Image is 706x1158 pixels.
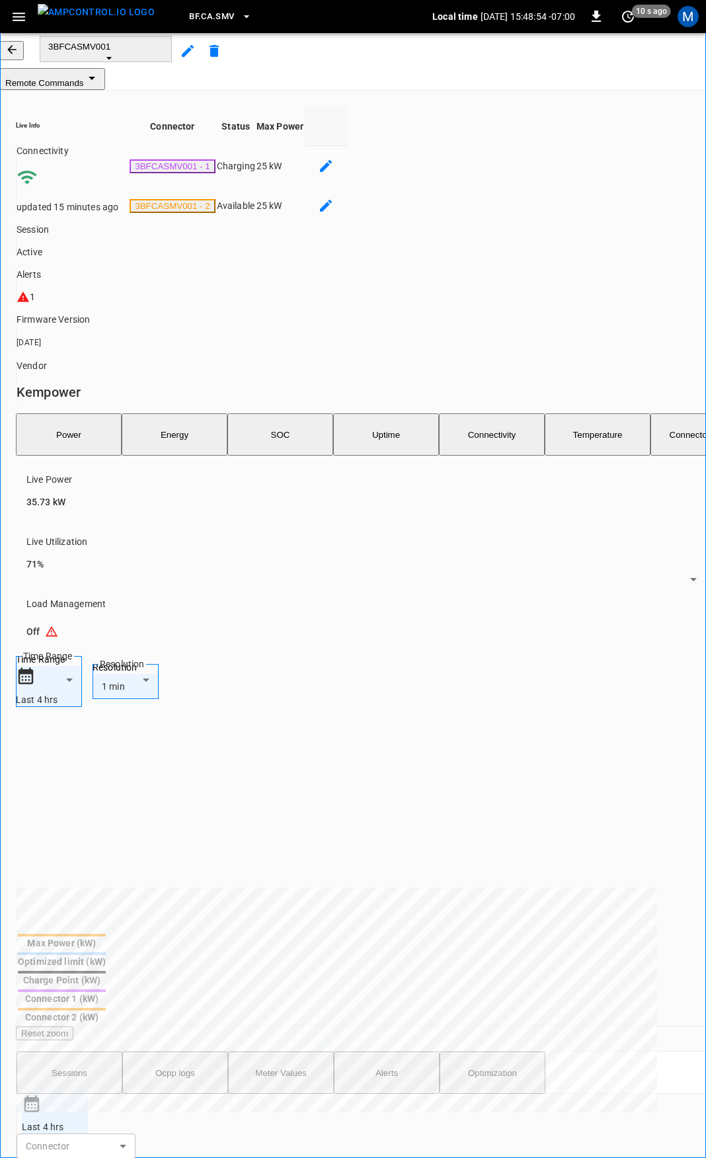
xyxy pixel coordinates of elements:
[38,4,155,21] img: ampcontrol.io logo
[216,146,256,186] td: Charging
[16,693,82,707] div: Last 4 hrs
[17,245,118,259] p: Active
[129,106,348,226] table: connector table
[16,653,82,666] label: Time Range
[130,199,215,213] button: 3BFCASMV001 - 2
[17,223,118,236] p: Session
[17,268,118,281] p: Alerts
[439,413,545,456] button: Connectivity
[48,42,163,52] span: 3BFCASMV001
[256,106,304,146] th: Max Power
[227,413,333,456] button: SOC
[481,10,575,23] p: [DATE] 15:48:54 -07:00
[256,146,304,186] td: 25 kW
[333,413,439,456] button: Uptime
[17,359,118,372] p: Vendor
[256,186,304,226] td: 25 kW
[22,1120,88,1134] div: Last 4 hrs
[130,159,215,173] button: 3BFCASMV001 - 1
[40,36,172,62] button: 3BFCASMV001
[216,186,256,226] td: Available
[93,661,159,674] label: Resolution
[30,290,35,304] div: 1
[632,5,671,18] span: 10 s ago
[93,674,189,699] div: 1 min
[678,6,699,27] div: profile-icon
[17,338,41,347] span: [DATE]
[17,144,118,157] p: Connectivity
[17,202,118,212] span: updated 15 minutes ago
[216,106,256,146] th: Status
[129,106,216,146] th: Connector
[122,413,227,456] button: Energy
[432,10,478,23] p: Local time
[617,6,639,27] button: set refresh interval
[40,620,63,645] button: Existing capacity schedules won’t take effect because Load Management is turned off. To activate ...
[16,413,122,456] button: Power
[17,382,118,403] h6: Kempower
[184,4,256,30] button: BF.CA.SMV
[17,313,118,326] p: Firmware Version
[189,9,234,24] span: BF.CA.SMV
[16,121,118,130] h6: Live Info
[545,413,650,456] button: Temperature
